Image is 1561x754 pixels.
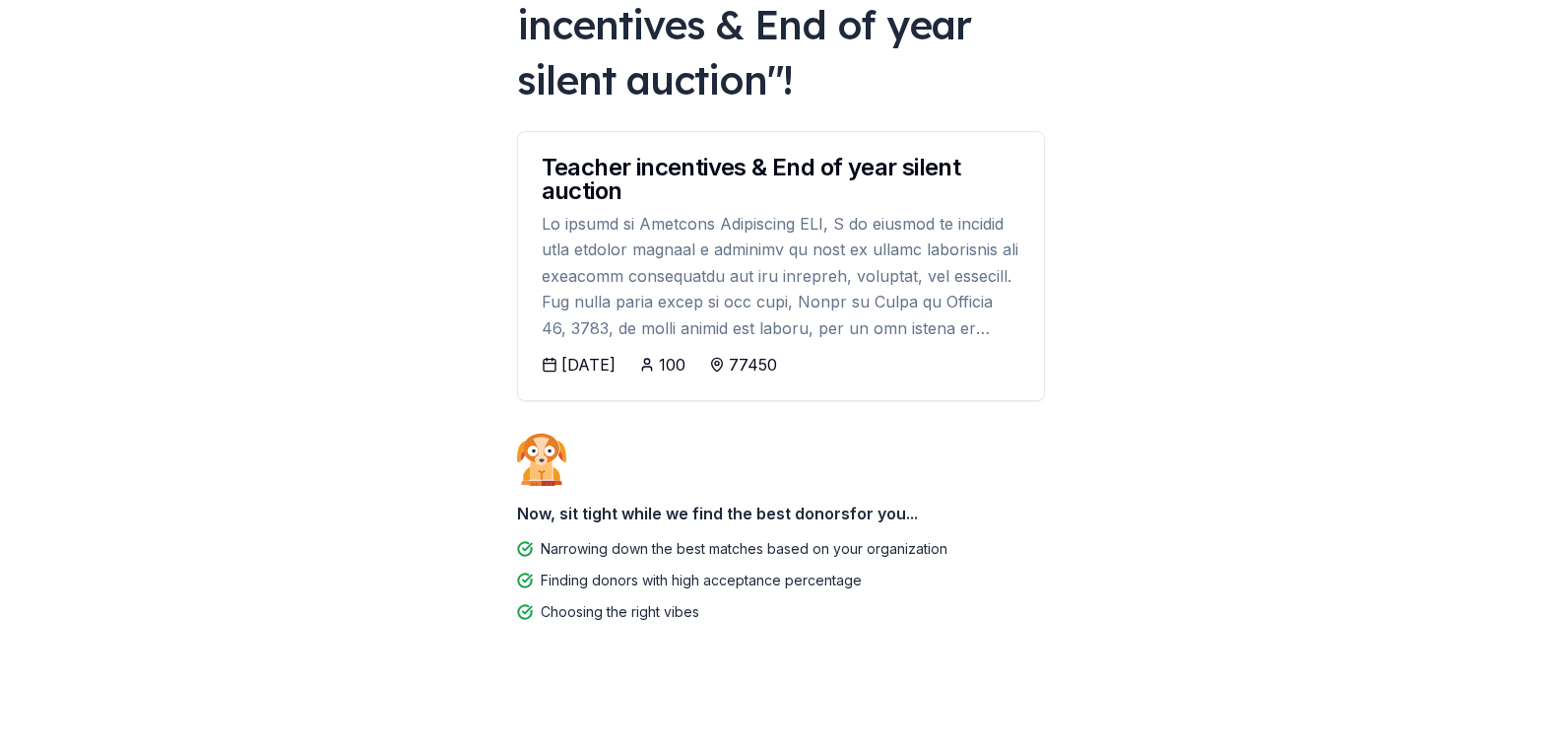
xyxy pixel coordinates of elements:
div: Teacher incentives & End of year silent auction [542,156,1020,203]
div: Finding donors with high acceptance percentage [541,569,862,592]
div: [DATE] [561,353,616,377]
div: Now, sit tight while we find the best donors for you... [517,494,1045,533]
div: 77450 [729,353,777,377]
div: 100 [659,353,685,377]
div: Choosing the right vibes [541,600,699,624]
img: Dog waiting patiently [517,433,566,486]
div: Lo ipsumd si Ametcons Adipiscing ELI, S do eiusmod te incidid utla etdolor magnaal e adminimv qu ... [542,211,1020,341]
div: Narrowing down the best matches based on your organization [541,537,947,561]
